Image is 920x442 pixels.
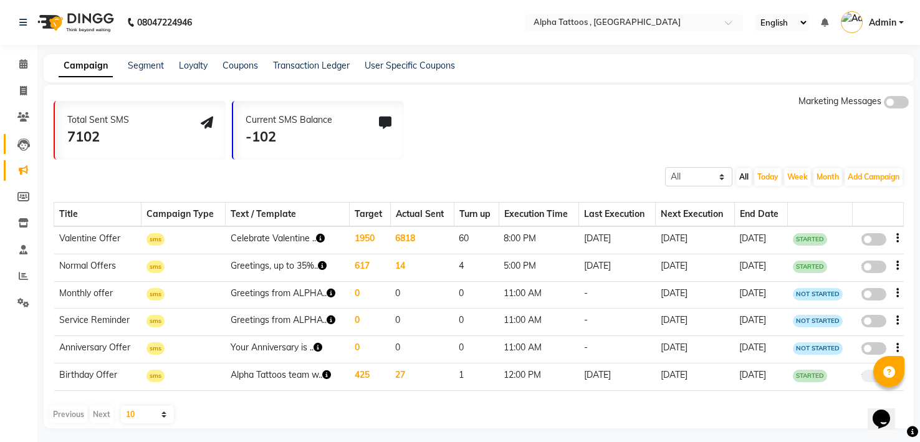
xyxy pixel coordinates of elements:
td: 27 [390,363,454,390]
td: 6818 [390,226,454,254]
td: [DATE] [734,363,787,390]
a: Loyalty [179,60,208,71]
span: STARTED [793,233,827,246]
th: Turn up [454,203,499,227]
td: [DATE] [579,363,656,390]
td: 4 [454,254,499,281]
span: Admin [869,16,896,29]
td: 0 [350,309,391,336]
td: - [579,336,656,363]
td: Service Reminder [54,309,141,336]
td: 0 [390,309,454,336]
label: true [861,370,886,382]
td: [DATE] [734,336,787,363]
label: false [861,261,886,273]
th: Actual Sent [390,203,454,227]
td: Alpha Tattoos team w.. [226,363,350,390]
td: 0 [454,309,499,336]
span: sms [146,315,165,327]
td: 11:00 AM [499,309,579,336]
button: Week [784,168,811,186]
div: Current SMS Balance [246,113,332,127]
td: Birthday Offer [54,363,141,390]
td: Greetings from ALPHA.. [226,281,350,309]
td: 60 [454,226,499,254]
div: -102 [246,127,332,147]
td: 425 [350,363,391,390]
th: Next Execution [656,203,734,227]
td: [DATE] [656,363,734,390]
img: logo [32,5,117,40]
span: sms [146,370,165,382]
td: 1950 [350,226,391,254]
td: Your Anniversary is .. [226,336,350,363]
td: 617 [350,254,391,281]
td: 0 [390,281,454,309]
td: [DATE] [579,254,656,281]
div: Total Sent SMS [67,113,129,127]
span: Marketing Messages [798,95,881,107]
button: All [736,168,752,186]
td: 0 [454,281,499,309]
iframe: chat widget [868,392,908,430]
td: Anniversary Offer [54,336,141,363]
td: Greetings, up to 35%.. [226,254,350,281]
th: Text / Template [226,203,350,227]
td: 0 [350,281,391,309]
td: [DATE] [656,226,734,254]
td: 14 [390,254,454,281]
td: - [579,309,656,336]
td: [DATE] [734,281,787,309]
td: Greetings from ALPHA.. [226,309,350,336]
th: Title [54,203,141,227]
td: [DATE] [656,309,734,336]
a: Segment [128,60,164,71]
a: Campaign [59,55,113,77]
td: 0 [390,336,454,363]
a: User Specific Coupons [365,60,455,71]
th: End Date [734,203,787,227]
td: 11:00 AM [499,281,579,309]
span: sms [146,233,165,246]
td: [DATE] [734,309,787,336]
span: STARTED [793,261,827,273]
button: Month [813,168,842,186]
td: 5:00 PM [499,254,579,281]
button: Add Campaign [845,168,903,186]
a: Coupons [223,60,258,71]
b: 08047224946 [137,5,192,40]
td: [DATE] [579,226,656,254]
td: [DATE] [656,336,734,363]
td: Normal Offers [54,254,141,281]
td: 11:00 AM [499,336,579,363]
span: NOT STARTED [793,315,843,327]
td: [DATE] [734,254,787,281]
span: sms [146,288,165,300]
span: sms [146,261,165,273]
td: 8:00 PM [499,226,579,254]
td: 0 [454,336,499,363]
th: Execution Time [499,203,579,227]
td: [DATE] [734,226,787,254]
label: false [861,288,886,300]
th: Last Execution [579,203,656,227]
td: [DATE] [656,254,734,281]
span: sms [146,342,165,355]
td: - [579,281,656,309]
td: Celebrate Valentine .. [226,226,350,254]
span: NOT STARTED [793,288,843,300]
button: Today [754,168,782,186]
div: 7102 [67,127,129,147]
span: NOT STARTED [793,342,843,355]
img: Admin [841,11,863,33]
td: 12:00 PM [499,363,579,390]
td: 0 [350,336,391,363]
th: Campaign Type [141,203,226,227]
td: 1 [454,363,499,390]
a: Transaction Ledger [273,60,350,71]
td: Monthly offer [54,281,141,309]
span: STARTED [793,370,827,382]
label: false [861,315,886,327]
th: Target [350,203,391,227]
td: [DATE] [656,281,734,309]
